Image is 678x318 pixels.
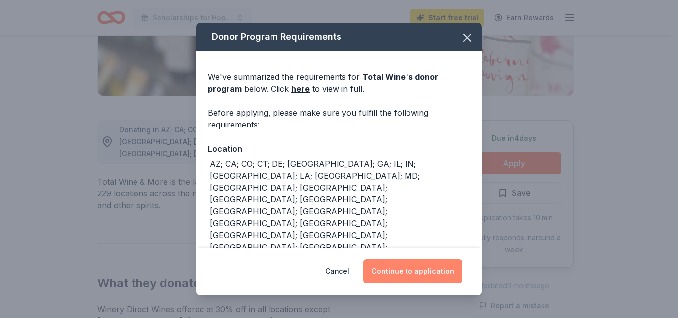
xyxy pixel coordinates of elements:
div: Donor Program Requirements [196,23,482,51]
a: here [291,83,310,95]
div: Location [208,142,470,155]
div: AZ; CA; CO; CT; DE; [GEOGRAPHIC_DATA]; GA; IL; IN; [GEOGRAPHIC_DATA]; LA; [GEOGRAPHIC_DATA]; MD; ... [210,158,470,265]
div: We've summarized the requirements for below. Click to view in full. [208,71,470,95]
div: Before applying, please make sure you fulfill the following requirements: [208,107,470,130]
button: Cancel [325,259,349,283]
button: Continue to application [363,259,462,283]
